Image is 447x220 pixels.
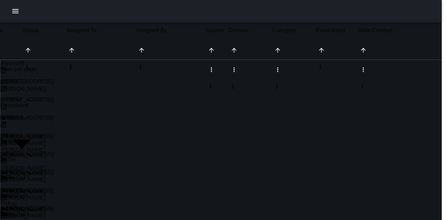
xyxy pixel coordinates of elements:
div: Date Created [358,21,419,40]
button: Sort [136,45,147,55]
button: Sort [23,45,33,55]
div: Fixed Asset [316,21,358,40]
div: Assigned To [66,21,136,40]
div: Assigned By [136,21,206,40]
div: Division [229,21,272,40]
button: Sort [229,45,239,55]
button: Sort [66,45,77,55]
div: Source [206,21,229,40]
button: Sort [272,45,283,55]
div: Status [23,21,66,40]
button: Sort [316,45,327,55]
div: Category [272,21,316,40]
button: Sort [358,45,368,55]
button: Sort [206,45,217,55]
